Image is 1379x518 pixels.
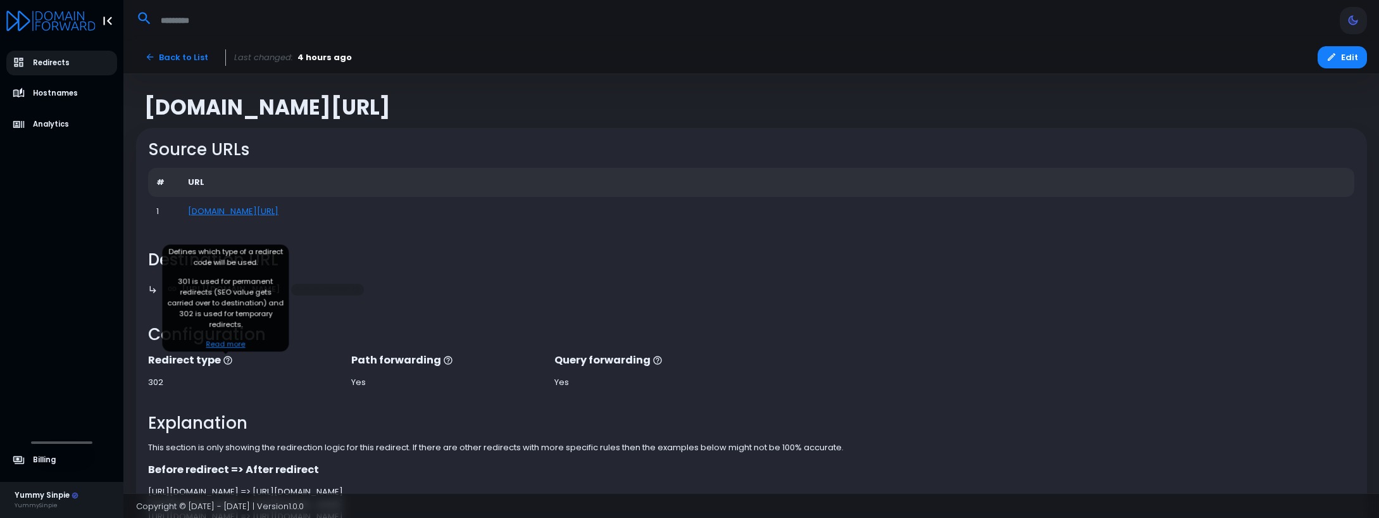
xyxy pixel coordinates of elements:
[148,376,339,389] div: 302
[166,276,285,330] p: 301 is used for permanent redirects (SEO value gets carried over to destination) and 302 is used ...
[33,88,78,99] span: Hostnames
[33,455,56,465] span: Billing
[206,339,246,349] a: Read more
[148,325,1354,344] h2: Configuration
[148,462,1354,477] p: Before redirect => After redirect
[33,119,69,130] span: Analytics
[554,376,745,389] div: Yes
[1318,46,1367,68] button: Edit
[297,51,352,64] span: 4 hours ago
[144,95,390,120] span: [DOMAIN_NAME][URL]
[291,284,365,296] span: Status unknown
[6,51,118,75] a: Redirects
[148,250,1354,270] h2: Destination URL
[6,112,118,137] a: Analytics
[6,11,96,28] a: Logo
[351,376,542,389] div: Yes
[158,278,289,300] a: [URL][DOMAIN_NAME]
[148,353,339,368] p: Redirect type
[148,486,1354,498] div: [URL][DOMAIN_NAME] => [URL][DOMAIN_NAME]
[148,168,180,197] th: #
[136,46,218,68] a: Back to List
[156,205,172,218] div: 1
[33,58,70,68] span: Redirects
[6,448,118,472] a: Billing
[351,353,542,368] p: Path forwarding
[188,205,278,217] a: [DOMAIN_NAME][URL]
[554,353,745,368] p: Query forwarding
[136,500,304,512] span: Copyright © [DATE] - [DATE] | Version 1.0.0
[96,9,120,33] button: Toggle Aside
[15,501,79,510] div: YummySinpie
[15,490,79,502] div: Yummy Sinpie
[148,140,1354,160] h2: Source URLs
[234,51,293,64] span: Last changed:
[148,414,1354,433] h2: Explanation
[180,168,1354,197] th: URL
[148,441,1354,454] p: This section is only showing the redirection logic for this redirect. If there are other redirect...
[166,246,285,268] p: Defines which type of a redirect code will be used.
[6,81,118,106] a: Hostnames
